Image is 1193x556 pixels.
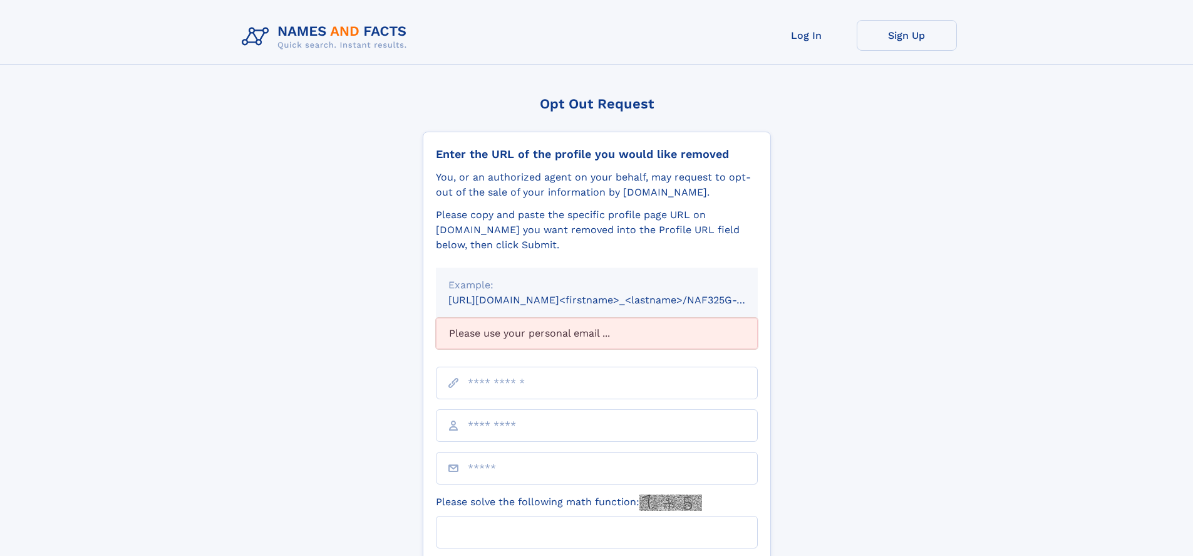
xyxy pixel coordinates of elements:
div: Please use your personal email ... [436,318,758,349]
div: You, or an authorized agent on your behalf, may request to opt-out of the sale of your informatio... [436,170,758,200]
a: Log In [757,20,857,51]
div: Opt Out Request [423,96,771,112]
small: [URL][DOMAIN_NAME]<firstname>_<lastname>/NAF325G-xxxxxxxx [448,294,782,306]
img: Logo Names and Facts [237,20,417,54]
a: Sign Up [857,20,957,51]
label: Please solve the following math function: [436,495,702,511]
div: Please copy and paste the specific profile page URL on [DOMAIN_NAME] you want removed into the Pr... [436,207,758,253]
div: Enter the URL of the profile you would like removed [436,147,758,161]
div: Example: [448,278,745,293]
